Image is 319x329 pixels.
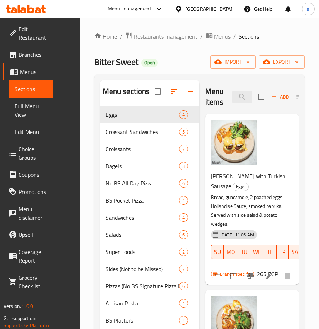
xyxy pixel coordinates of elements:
[264,58,299,66] span: export
[224,245,238,259] button: MO
[179,129,188,135] span: 5
[106,248,179,256] span: Super Foods
[100,123,199,140] div: Croissant Sandwiches5
[3,243,53,269] a: Coverage Report
[106,299,179,308] span: Artisan Pasta
[307,5,309,13] span: a
[210,55,256,69] button: import
[100,158,199,175] div: Bagels3
[179,230,188,239] div: items
[242,268,259,285] button: Branch-specific-item
[150,84,165,99] span: Select all sections
[3,20,53,46] a: Edit Restaurant
[179,213,188,222] div: items
[206,32,231,41] a: Menus
[100,312,199,329] div: BS Platters2
[179,180,188,187] span: 6
[277,245,289,259] button: FR
[179,266,188,273] span: 7
[179,146,188,153] span: 7
[179,317,188,324] span: 2
[270,93,290,101] span: Add
[106,316,179,325] span: BS Platters
[3,200,53,226] a: Menu disclaimer
[106,110,179,119] span: Eggs
[125,32,197,41] a: Restaurants management
[3,46,53,63] a: Branches
[3,140,53,166] a: Choice Groups
[19,50,47,59] span: Branches
[94,32,305,41] nav: breadcrumb
[106,145,179,153] span: Croissants
[3,63,53,80] a: Menus
[214,32,231,41] span: Menus
[241,247,247,257] span: TU
[179,145,188,153] div: items
[19,230,47,239] span: Upsell
[200,32,203,41] li: /
[106,282,179,290] span: Pizzas (No BS Signature Pizza Dough)
[179,248,188,256] div: items
[239,32,259,41] span: Sections
[211,120,257,165] img: Benedict with Turkish Sausage
[179,197,188,204] span: 4
[106,128,179,136] span: Croissant Sandwiches
[279,247,286,257] span: FR
[100,175,199,192] div: No BS All Day Pizza6
[19,170,47,179] span: Coupons
[19,273,47,290] span: Grocery Checklist
[179,162,188,170] div: items
[4,314,36,323] span: Get support on:
[100,226,199,243] div: Salads6
[22,301,33,311] span: 1.0.0
[226,269,240,284] span: Select to update
[100,243,199,260] div: Super Foods2
[233,183,248,191] span: Eggs
[3,166,53,183] a: Coupons
[165,83,182,100] span: Sort sections
[9,98,53,123] a: Full Menu View
[269,91,292,103] button: Add
[100,106,199,123] div: Eggs4
[106,162,179,170] span: Bagels
[179,249,188,255] span: 2
[106,179,179,188] div: No BS All Day Pizza
[205,86,224,108] h2: Menu items
[179,128,188,136] div: items
[9,80,53,98] a: Sections
[141,59,158,67] div: Open
[211,245,224,259] button: SU
[94,32,117,41] a: Home
[233,32,236,41] li: /
[106,213,179,222] span: Sandwiches
[259,55,305,69] button: export
[108,5,152,13] div: Menu-management
[254,89,269,104] span: Select section
[100,278,199,295] div: Pizzas (No BS Signature Pizza Dough)6
[214,247,221,257] span: SU
[9,123,53,140] a: Edit Menu
[19,205,47,222] span: Menu disclaimer
[19,248,47,265] span: Coverage Report
[289,245,301,259] button: SA
[279,268,296,285] button: delete
[106,265,179,273] span: Sides (Not to be Missed)
[106,230,179,239] div: Salads
[250,245,264,259] button: WE
[100,209,199,226] div: Sandwiches4
[216,58,250,66] span: import
[227,247,235,257] span: MO
[3,183,53,200] a: Promotions
[179,316,188,325] div: items
[179,300,188,307] span: 1
[19,25,47,42] span: Edit Restaurant
[179,214,188,221] span: 4
[100,192,199,209] div: BS Pocket Pizza4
